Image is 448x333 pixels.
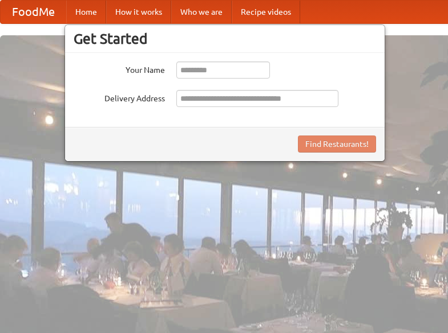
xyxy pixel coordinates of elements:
[171,1,232,23] a: Who we are
[106,1,171,23] a: How it works
[74,90,165,104] label: Delivery Address
[74,30,376,47] h3: Get Started
[232,1,300,23] a: Recipe videos
[74,61,165,76] label: Your Name
[1,1,66,23] a: FoodMe
[298,135,376,153] button: Find Restaurants!
[66,1,106,23] a: Home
